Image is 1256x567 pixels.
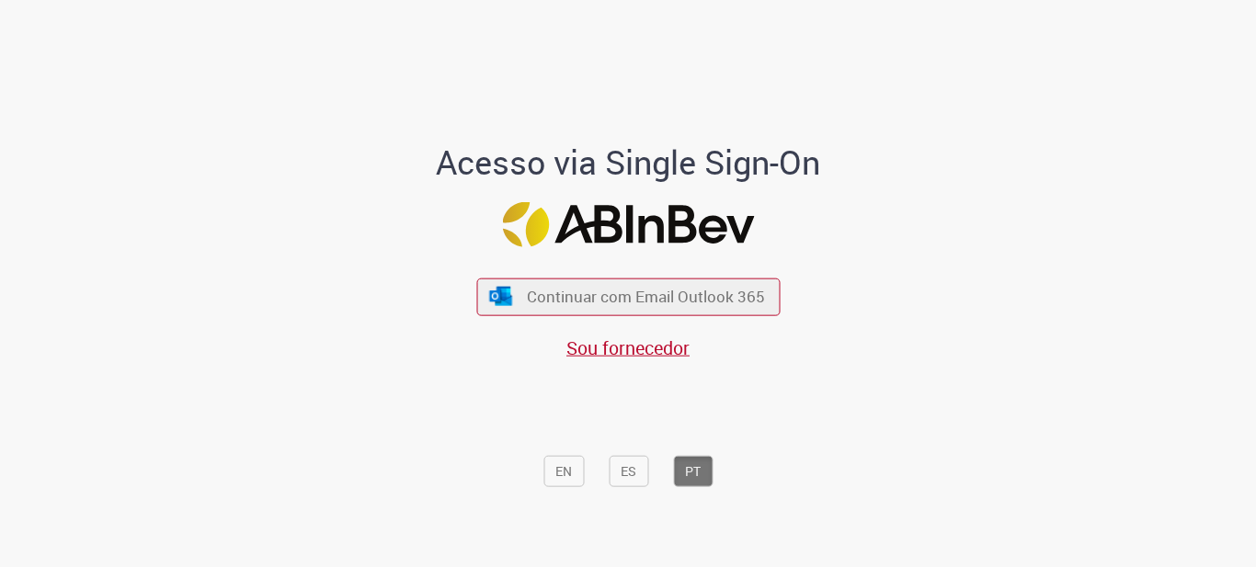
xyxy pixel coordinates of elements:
span: Continuar com Email Outlook 365 [527,286,765,307]
img: Logo ABInBev [502,202,754,247]
button: ES [609,456,648,487]
h1: Acesso via Single Sign-On [373,143,884,180]
button: ícone Azure/Microsoft 360 Continuar com Email Outlook 365 [476,278,780,315]
img: ícone Azure/Microsoft 360 [488,287,514,306]
button: PT [673,456,713,487]
button: EN [543,456,584,487]
a: Sou fornecedor [566,335,690,359]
